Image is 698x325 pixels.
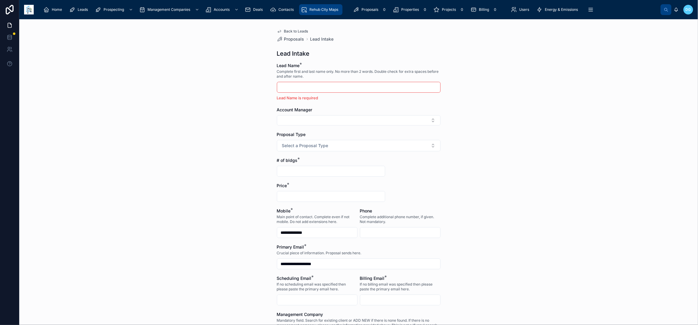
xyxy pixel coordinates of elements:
[67,4,92,15] a: Leads
[243,4,267,15] a: Deals
[277,251,361,255] span: Crucial piece of information. Proposal sends here.
[545,7,578,12] span: Energy & Emissions
[282,143,328,149] span: Select a Proposal Type
[277,63,300,68] span: Lead Name
[277,69,441,79] span: Complete first and last name only. No more than 2 words. Double check for extra spaces before and...
[361,7,378,12] span: Proposals
[39,3,661,16] div: scrollable content
[284,36,304,42] span: Proposals
[277,158,298,163] span: # of bldgs
[432,4,467,15] a: Projects0
[310,36,334,42] a: Lead Intake
[469,4,501,15] a: Billing0
[24,5,34,14] img: App logo
[277,276,312,281] span: Scheduling Email
[492,6,499,13] div: 0
[284,29,308,34] span: Back to Leads
[277,244,304,249] span: Primary Email
[93,4,136,15] a: Prospecting
[277,132,306,137] span: Proposal Type
[253,7,263,12] span: Deals
[360,208,372,213] span: Phone
[509,4,534,15] a: Users
[391,4,430,15] a: Properties0
[442,7,456,12] span: Projects
[686,7,691,12] span: DG
[277,282,358,292] span: If no scheduling email was specified then please paste the primary email here.
[277,140,441,151] button: Select Button
[535,4,582,15] a: Energy & Emissions
[147,7,190,12] span: Management Companies
[277,107,312,112] span: Account Manager
[277,215,358,224] span: Main point of contact. Complete even if not mobile. Do not add extensions here.
[520,7,529,12] span: Users
[277,29,308,34] a: Back to Leads
[277,115,441,125] button: Select Button
[277,183,287,188] span: Price
[137,4,202,15] a: Management Companies
[277,312,323,317] span: Management Company
[401,7,419,12] span: Properties
[278,7,294,12] span: Contacts
[277,208,291,213] span: Mobile
[421,6,429,13] div: 0
[299,4,343,15] a: Rehub City Maps
[42,4,66,15] a: Home
[52,7,62,12] span: Home
[351,4,390,15] a: Proposals0
[381,6,388,13] div: 0
[360,276,385,281] span: Billing Email
[104,7,124,12] span: Prospecting
[268,4,298,15] a: Contacts
[309,7,338,12] span: Rehub City Maps
[214,7,230,12] span: Accounts
[360,282,441,292] span: If no billing email was specified then please paste the primary email here.
[360,215,441,224] span: Complete additional phone number, if given. Not mandatory.
[78,7,88,12] span: Leads
[277,49,310,58] h1: Lead Intake
[479,7,489,12] span: Billing
[458,6,466,13] div: 0
[277,36,304,42] a: Proposals
[277,95,441,101] p: Lead Name is required
[203,4,242,15] a: Accounts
